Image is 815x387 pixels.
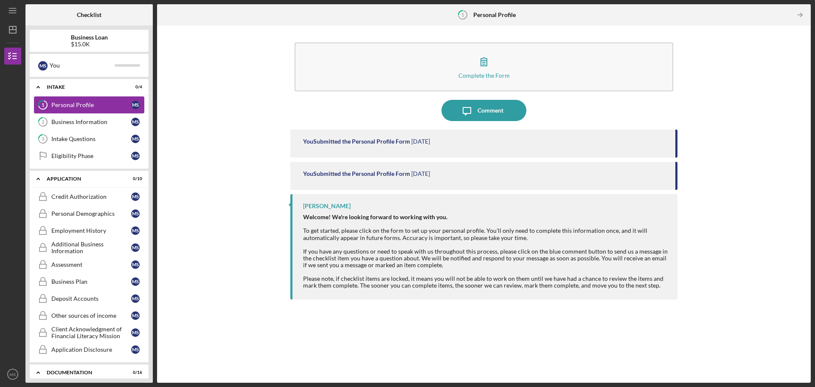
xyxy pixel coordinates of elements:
[303,170,410,177] div: You Submitted the Personal Profile Form
[34,188,144,205] a: Credit AuthorizationMS
[42,136,44,142] tspan: 3
[295,42,673,91] button: Complete the Form
[50,58,115,73] div: You
[34,239,144,256] a: Additional Business InformationMS
[42,102,44,108] tspan: 1
[34,130,144,147] a: 3Intake QuestionsMS
[131,243,140,252] div: M S
[51,136,131,142] div: Intake Questions
[51,241,131,254] div: Additional Business Information
[51,261,131,268] div: Assessment
[51,153,131,159] div: Eligibility Phase
[34,96,144,113] a: 1Personal ProfileMS
[131,226,140,235] div: M S
[51,326,131,339] div: Client Acknowledgment of Financial Literacy Mission
[441,100,526,121] button: Comment
[10,372,16,377] text: MS
[131,260,140,269] div: M S
[42,119,44,125] tspan: 2
[71,34,108,41] b: Business Loan
[131,101,140,109] div: M S
[34,147,144,164] a: Eligibility PhaseMS
[478,100,503,121] div: Comment
[51,210,131,217] div: Personal Demographics
[34,205,144,222] a: Personal DemographicsMS
[411,138,430,145] time: 2025-06-06 01:10
[34,307,144,324] a: Other sources of incomeMS
[131,328,140,337] div: M S
[473,11,516,18] b: Personal Profile
[34,324,144,341] a: Client Acknowledgment of Financial Literacy MissionMS
[34,290,144,307] a: Deposit AccountsMS
[51,278,131,285] div: Business Plan
[51,312,131,319] div: Other sources of income
[303,213,447,220] strong: Welcome! We're looking forward to working with you.
[47,176,121,181] div: Application
[34,113,144,130] a: 2Business InformationMS
[77,11,101,18] b: Checklist
[131,311,140,320] div: M S
[51,295,131,302] div: Deposit Accounts
[127,370,142,375] div: 0 / 16
[51,119,131,125] div: Business Information
[34,273,144,290] a: Business PlanMS
[131,135,140,143] div: M S
[131,152,140,160] div: M S
[51,346,131,353] div: Application Disclosure
[4,366,21,383] button: MS
[303,214,669,289] div: To get started, please click on the form to set up your personal profile. You'll only need to com...
[303,203,351,209] div: [PERSON_NAME]
[131,277,140,286] div: M S
[458,72,510,79] div: Complete the Form
[303,138,410,145] div: You Submitted the Personal Profile Form
[131,209,140,218] div: M S
[34,256,144,273] a: AssessmentMS
[47,85,121,90] div: Intake
[47,370,121,375] div: Documentation
[131,345,140,354] div: M S
[51,193,131,200] div: Credit Authorization
[461,12,464,17] tspan: 1
[51,227,131,234] div: Employment History
[34,341,144,358] a: Application DisclosureMS
[131,294,140,303] div: M S
[51,102,131,108] div: Personal Profile
[127,176,142,181] div: 0 / 10
[127,85,142,90] div: 0 / 4
[131,118,140,126] div: M S
[38,61,48,71] div: M S
[411,170,430,177] time: 2025-06-06 00:58
[71,41,108,48] div: $15.0K
[131,192,140,201] div: M S
[34,222,144,239] a: Employment HistoryMS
